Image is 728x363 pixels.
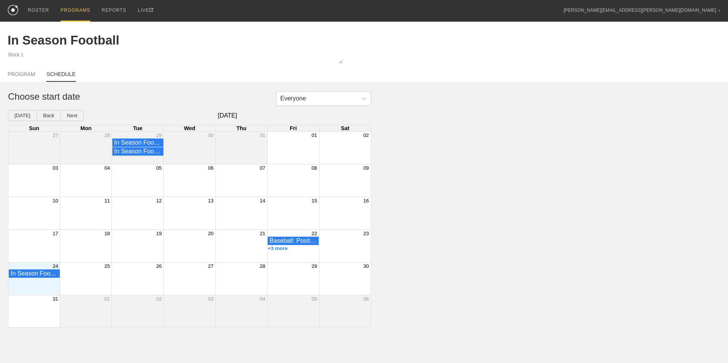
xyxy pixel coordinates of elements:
[104,165,110,171] button: 04
[53,263,58,269] button: 24
[8,51,342,64] textarea: Block 1
[363,231,369,236] button: 23
[268,245,288,251] button: +3 more
[104,198,110,204] button: 11
[718,8,720,13] div: ▼
[53,231,58,236] button: 17
[260,198,265,204] button: 14
[37,110,61,121] button: Back
[8,110,37,121] button: [DATE]
[270,237,317,244] div: Baseball: Position Group - Baseball - Position Group
[208,231,214,236] button: 20
[311,165,317,171] button: 08
[156,132,162,138] button: 29
[260,263,265,269] button: 28
[114,148,161,155] div: In Season Football - Performance Staff - Sports Medicine
[156,296,162,302] button: 02
[690,326,728,363] iframe: Chat Widget
[311,231,317,236] button: 22
[236,125,246,131] span: Thu
[156,263,162,269] button: 26
[208,165,214,171] button: 06
[260,165,265,171] button: 07
[53,132,58,138] button: 27
[53,165,58,171] button: 03
[311,263,317,269] button: 29
[311,198,317,204] button: 15
[114,139,161,146] div: In Season Football - Performance Staff - Strength and Conidtioning
[8,125,371,328] div: Month View
[104,231,110,236] button: 18
[8,91,363,102] h1: Choose start date
[260,296,265,302] button: 04
[61,110,84,121] button: Next
[8,71,35,81] a: PROGRAM
[363,296,369,302] button: 06
[311,132,317,138] button: 01
[104,296,110,302] button: 01
[80,125,92,131] span: Mon
[208,263,214,269] button: 27
[156,231,162,236] button: 19
[290,125,297,131] span: Fri
[280,95,306,102] div: Everyone
[363,165,369,171] button: 09
[53,198,58,204] button: 10
[156,198,162,204] button: 12
[53,296,58,302] button: 31
[11,270,58,277] div: In Season Football - Football - Athlete
[133,125,143,131] span: Tue
[104,132,110,138] button: 28
[84,112,371,119] span: [DATE]
[260,132,265,138] button: 31
[46,71,75,82] a: SCHEDULE
[208,198,214,204] button: 13
[311,296,317,302] button: 05
[363,132,369,138] button: 02
[8,5,18,15] img: logo
[156,165,162,171] button: 05
[363,263,369,269] button: 30
[341,125,349,131] span: Sat
[29,125,39,131] span: Sun
[260,231,265,236] button: 21
[363,198,369,204] button: 16
[208,132,214,138] button: 30
[208,296,214,302] button: 03
[184,125,195,131] span: Wed
[104,263,110,269] button: 25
